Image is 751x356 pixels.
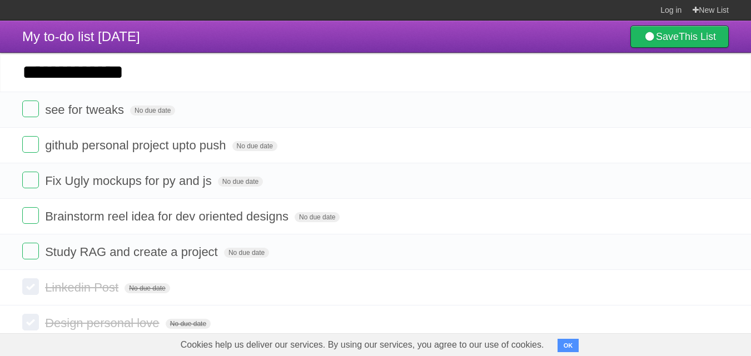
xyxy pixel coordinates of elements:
label: Done [22,101,39,117]
label: Done [22,172,39,188]
span: No due date [295,212,340,222]
label: Done [22,314,39,330]
span: No due date [125,283,170,293]
span: No due date [218,177,263,187]
span: No due date [166,319,211,329]
span: github personal project upto push [45,138,228,152]
span: No due date [130,106,175,116]
span: Brainstorm reel idea for dev oriented designs [45,209,291,223]
label: Done [22,207,39,224]
button: OK [558,339,579,352]
span: Fix Ugly mockups for py and js [45,174,215,188]
span: Cookies help us deliver our services. By using our services, you agree to our use of cookies. [170,334,555,356]
a: SaveThis List [630,26,729,48]
label: Done [22,136,39,153]
span: Design personal love [45,316,162,330]
span: see for tweaks [45,103,127,117]
span: Study RAG and create a project [45,245,221,259]
b: This List [679,31,716,42]
span: My to-do list [DATE] [22,29,140,44]
label: Done [22,243,39,259]
span: Linkedin Post [45,280,121,294]
label: Done [22,278,39,295]
span: No due date [232,141,277,151]
span: No due date [224,248,269,258]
